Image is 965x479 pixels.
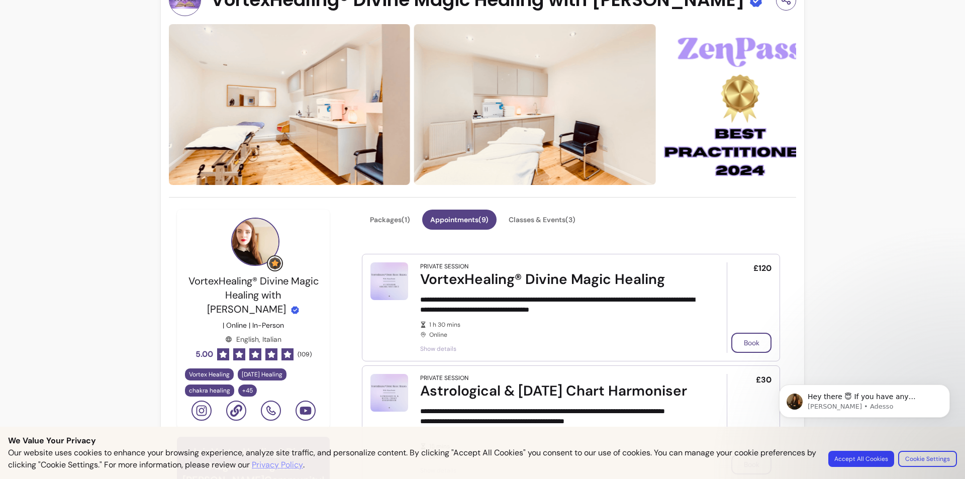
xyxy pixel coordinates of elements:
[501,210,584,230] button: Classes & Events(3)
[269,257,281,269] img: Grow
[231,218,279,266] img: Provider image
[189,387,230,395] span: chakra healing
[756,374,771,386] span: £30
[242,370,282,378] span: [DATE] Healing
[370,374,408,412] img: Astrological & Natal Chart Harmoniser
[189,370,230,378] span: Vortex Healing
[196,348,213,360] span: 5.00
[298,350,312,358] span: ( 109 )
[188,274,319,316] span: VortexHealing® Divine Magic Healing with [PERSON_NAME]
[753,262,771,274] span: £120
[420,262,468,270] div: Private Session
[420,374,468,382] div: Private Session
[764,363,965,474] iframe: Intercom notifications messaggio
[225,334,281,344] div: English, Italian
[422,210,497,230] button: Appointments(9)
[223,320,284,330] p: | Online | In-Person
[420,270,699,289] div: VortexHealing® Divine Magic Healing
[362,210,418,230] button: Packages(1)
[240,387,255,395] span: + 45
[420,345,699,353] span: Show details
[370,262,408,300] img: VortexHealing® Divine Magic Healing
[660,24,821,185] img: https://d22cr2pskkweo8.cloudfront.net/9a9e6dec-91e9-4286-a3bc-4b992f6fe412
[420,321,699,339] div: Online
[252,459,303,471] a: Privacy Policy
[8,447,816,471] p: Our website uses cookies to enhance your browsing experience, analyze site traffic, and personali...
[8,435,957,447] p: We Value Your Privacy
[420,382,699,400] div: Astrological & [DATE] Chart Harmoniser
[731,333,771,353] button: Book
[429,321,699,329] span: 1 h 30 mins
[414,24,655,185] img: https://d22cr2pskkweo8.cloudfront.net/ef3f4692-ec63-4f60-b476-c766483e434c
[169,24,410,185] img: https://d22cr2pskkweo8.cloudfront.net/7fe33405-5b05-42f8-b272-7df1e41d11f5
